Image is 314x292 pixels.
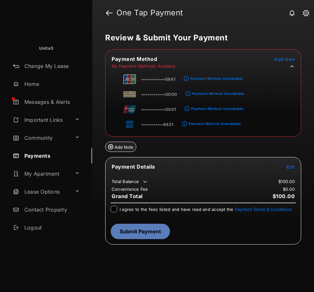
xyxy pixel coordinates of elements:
[189,121,241,126] div: Payment Method Unavailable
[286,163,295,170] button: Edit
[278,179,295,184] td: $100.00
[141,92,177,97] span: ••••••••••••0000
[274,56,295,62] button: Add New
[111,63,176,69] td: No Payment Methods Available
[112,56,157,62] span: Payment Method
[191,106,243,111] div: Payment Method Unavailable
[187,116,241,127] a: Payment Method Unavailable
[189,71,243,82] a: Payment Method Unavailable
[105,142,136,152] button: Add Note
[120,207,292,212] span: I agree to the fees listed and have read and accept the
[10,148,92,163] a: Payments
[10,184,72,199] a: Lease Options
[111,224,170,239] button: Submit Payment
[111,186,149,192] td: Convenience Fee
[10,112,72,128] a: Important Links
[190,101,243,112] a: Payment Method Unavailable
[10,94,92,110] a: Messages & Alerts
[191,86,244,97] a: Payment Method Unavailable
[235,207,292,212] button: I agree to the fees listed and have read and accept the
[39,45,54,52] p: Unita3
[273,193,295,199] span: $100.00
[141,122,174,127] span: •••••••••••8431
[111,179,148,185] td: Total Balance
[10,76,92,92] a: Home
[191,76,243,81] div: Payment Method Unavailable
[10,202,92,217] a: Contact Property
[116,9,304,17] strong: One Tap Payment
[10,220,92,235] a: Logout
[283,186,295,192] td: $0.00
[112,193,143,199] span: Grand Total
[286,164,295,170] span: Edit
[10,166,72,181] a: My Apartment
[112,163,155,170] span: Payment Details
[141,107,176,112] span: ••••••••••••0001
[10,58,92,74] a: Change My Lease
[105,34,296,42] h5: Review & Submit Your Payment
[10,130,72,146] a: Community
[192,91,244,96] div: Payment Method Unavailable
[141,77,175,82] span: ••••••••••••5841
